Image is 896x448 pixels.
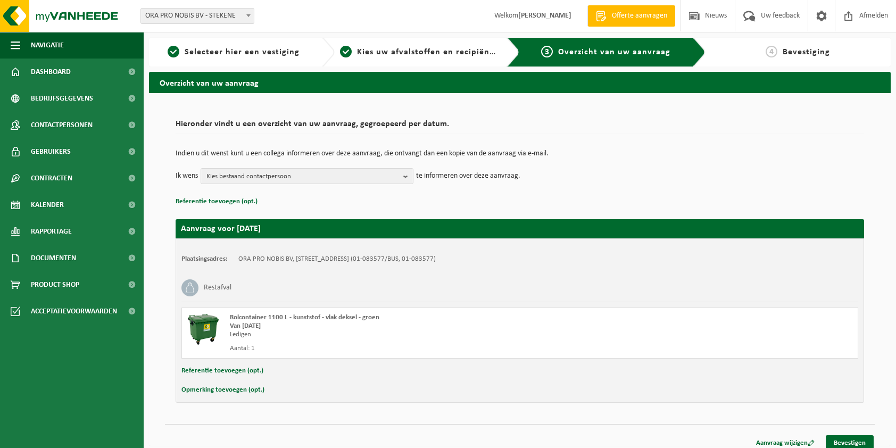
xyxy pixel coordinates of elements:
[357,48,503,56] span: Kies uw afvalstoffen en recipiënten
[154,46,313,59] a: 1Selecteer hier een vestiging
[31,165,72,192] span: Contracten
[176,195,258,209] button: Referentie toevoegen (opt.)
[31,298,117,325] span: Acceptatievoorwaarden
[783,48,830,56] span: Bevestiging
[181,225,261,233] strong: Aanvraag voor [DATE]
[31,112,93,138] span: Contactpersonen
[558,48,670,56] span: Overzicht van uw aanvraag
[185,48,300,56] span: Selecteer hier een vestiging
[31,218,72,245] span: Rapportage
[149,72,891,93] h2: Overzicht van uw aanvraag
[31,271,79,298] span: Product Shop
[230,314,379,321] span: Rolcontainer 1100 L - kunststof - vlak deksel - groen
[587,5,675,27] a: Offerte aanvragen
[230,330,562,339] div: Ledigen
[31,138,71,165] span: Gebruikers
[31,245,76,271] span: Documenten
[230,344,562,353] div: Aantal: 1
[31,192,64,218] span: Kalender
[766,46,777,57] span: 4
[141,9,254,23] span: ORA PRO NOBIS BV - STEKENE
[176,120,864,134] h2: Hieronder vindt u een overzicht van uw aanvraag, gegroepeerd per datum.
[416,168,520,184] p: te informeren over deze aanvraag.
[176,168,198,184] p: Ik wens
[340,46,352,57] span: 2
[206,169,399,185] span: Kies bestaand contactpersoon
[31,32,64,59] span: Navigatie
[201,168,413,184] button: Kies bestaand contactpersoon
[181,383,264,397] button: Opmerking toevoegen (opt.)
[230,322,261,329] strong: Van [DATE]
[140,8,254,24] span: ORA PRO NOBIS BV - STEKENE
[31,85,93,112] span: Bedrijfsgegevens
[31,59,71,85] span: Dashboard
[518,12,571,20] strong: [PERSON_NAME]
[204,279,231,296] h3: Restafval
[181,364,263,378] button: Referentie toevoegen (opt.)
[340,46,499,59] a: 2Kies uw afvalstoffen en recipiënten
[541,46,553,57] span: 3
[238,255,436,263] td: ORA PRO NOBIS BV, [STREET_ADDRESS] (01-083577/BUS, 01-083577)
[181,255,228,262] strong: Plaatsingsadres:
[168,46,179,57] span: 1
[176,150,864,157] p: Indien u dit wenst kunt u een collega informeren over deze aanvraag, die ontvangt dan een kopie v...
[187,313,219,345] img: WB-1100-HPE-GN-01.png
[609,11,670,21] span: Offerte aanvragen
